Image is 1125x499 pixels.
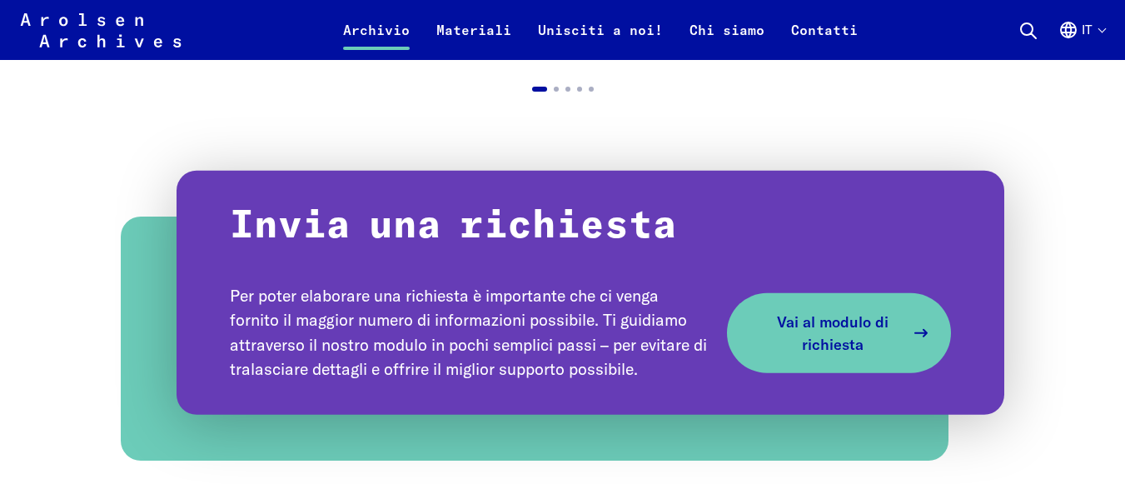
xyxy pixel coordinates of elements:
[559,80,577,98] button: Go to slide 3
[582,80,600,98] button: Go to slide 5
[230,204,951,251] p: Invia una richiesta
[760,310,904,355] span: Vai al modulo di richiesta
[1058,20,1105,60] button: Italiano, selezione lingua
[778,20,871,60] a: Contatti
[676,20,778,60] a: Chi siamo
[727,292,951,372] a: Vai al modulo di richiesta
[330,10,871,50] nav: Primaria
[423,20,525,60] a: Materiali
[525,20,676,60] a: Unisciti a noi!
[230,284,711,382] p: Per poter elaborare una richiesta è importante che ci venga fornito il maggior numero di informaz...
[570,80,589,98] button: Go to slide 4
[330,20,423,60] a: Archivio
[547,80,565,98] button: Go to slide 2
[525,80,554,98] button: Go to slide 1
